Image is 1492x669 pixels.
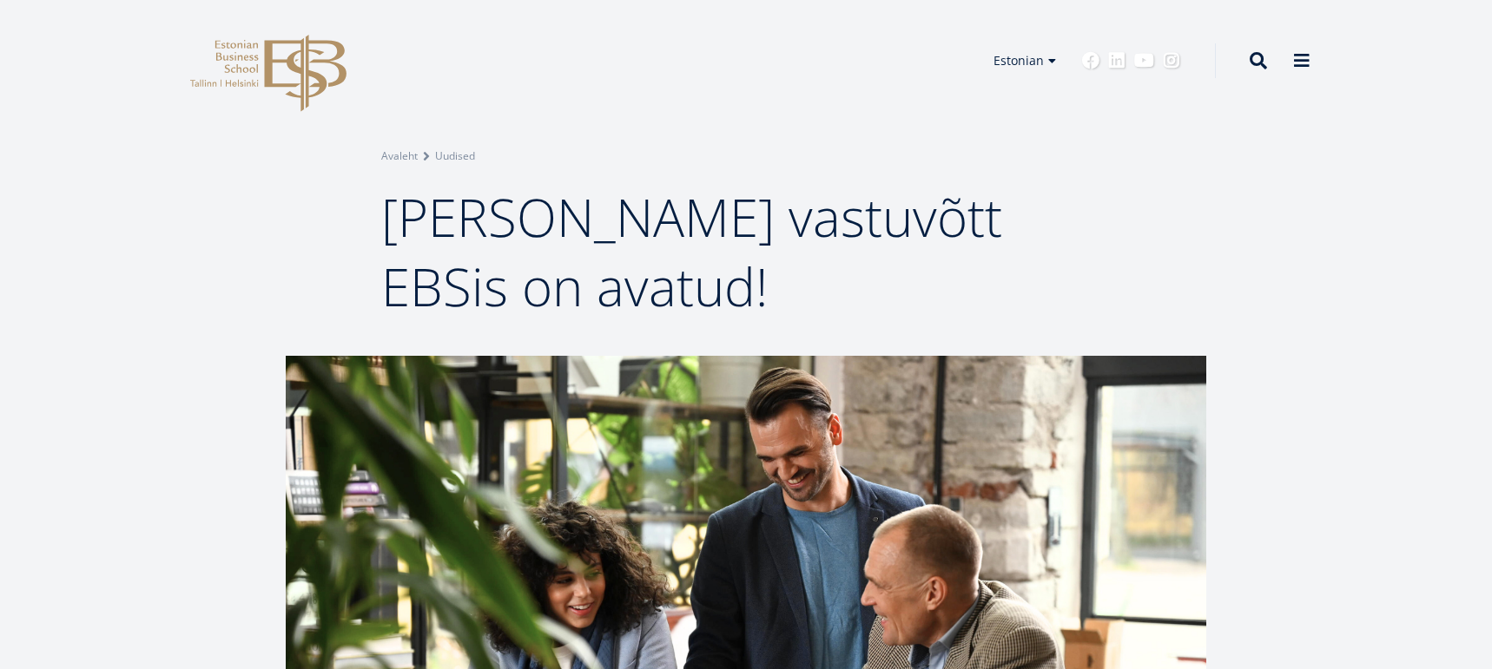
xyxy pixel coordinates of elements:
a: Avaleht [381,148,418,165]
a: Youtube [1134,52,1154,69]
span: [PERSON_NAME] vastuvõtt EBSis on avatud! [381,181,1002,322]
a: Facebook [1082,52,1099,69]
a: Instagram [1163,52,1180,69]
a: Uudised [435,148,475,165]
a: Linkedin [1108,52,1126,69]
